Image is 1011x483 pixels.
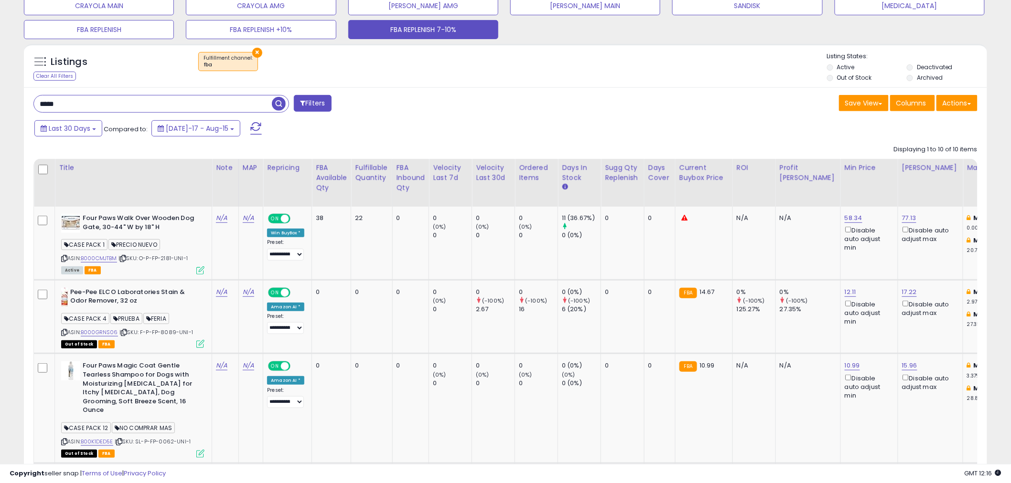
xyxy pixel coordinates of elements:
[269,215,281,223] span: ON
[243,213,254,223] a: N/A
[965,469,1001,478] span: 2025-09-16 12:16 GMT
[316,288,344,296] div: 0
[433,231,472,240] div: 0
[82,469,122,478] a: Terms of Use
[519,305,558,314] div: 16
[648,214,668,222] div: 0
[269,288,281,296] span: ON
[216,361,227,370] a: N/A
[780,361,833,370] div: N/A
[902,361,917,370] a: 15.96
[110,313,142,324] span: PRUEBA
[519,231,558,240] div: 0
[902,287,917,297] a: 17.22
[902,299,956,317] div: Disable auto adjust max
[119,328,193,336] span: | SKU: F-P-FP-8089-UNI-1
[61,266,83,274] span: All listings currently available for purchase on Amazon
[519,371,532,378] small: (0%)
[61,214,80,233] img: 51xkBd030YL._SL40_.jpg
[70,288,186,308] b: Pee-Pee ELCO Laboratories Stain & Odor Remover, 32 oz
[433,163,468,183] div: Velocity Last 7d
[476,305,515,314] div: 2.67
[61,450,97,458] span: All listings that are currently out of stock and unavailable for purchase on Amazon
[845,287,856,297] a: 12.11
[973,236,990,245] b: Max:
[216,163,235,173] div: Note
[61,361,80,380] img: 31xHIK31BGL._SL40_.jpg
[61,239,108,250] span: CASE PACK 1
[902,163,959,173] div: [PERSON_NAME]
[845,163,894,173] div: Min Price
[81,438,113,446] a: B00K1DED5E
[61,340,97,348] span: All listings that are currently out of stock and unavailable for purchase on Amazon
[85,266,101,274] span: FBA
[562,371,575,378] small: (0%)
[780,163,837,183] div: Profit [PERSON_NAME]
[269,362,281,370] span: ON
[648,163,671,183] div: Days Cover
[476,288,515,296] div: 0
[737,305,775,314] div: 125.27%
[562,183,568,191] small: Days In Stock.
[562,305,601,314] div: 6 (20%)
[699,287,715,296] span: 14.67
[737,288,775,296] div: 0%
[679,163,729,183] div: Current Buybox Price
[143,313,169,324] span: FERIA
[737,214,768,222] div: N/A
[519,223,532,231] small: (0%)
[252,48,262,58] button: ×
[124,469,166,478] a: Privacy Policy
[204,54,253,69] span: Fulfillment channel :
[476,231,515,240] div: 0
[902,213,916,223] a: 77.13
[433,223,446,231] small: (0%)
[267,303,304,311] div: Amazon AI *
[648,361,668,370] div: 0
[51,55,87,69] h5: Listings
[679,361,697,372] small: FBA
[61,288,204,347] div: ASIN:
[267,239,304,261] div: Preset:
[476,379,515,388] div: 0
[355,163,388,183] div: Fulfillable Quantity
[243,287,254,297] a: N/A
[845,373,891,400] div: Disable auto adjust min
[973,361,988,370] b: Min:
[845,225,891,252] div: Disable auto adjust min
[204,62,253,68] div: fba
[562,288,601,296] div: 0 (0%)
[519,214,558,222] div: 0
[845,213,862,223] a: 58.34
[433,297,446,304] small: (0%)
[216,287,227,297] a: N/A
[562,231,601,240] div: 0 (0%)
[433,288,472,296] div: 0
[83,214,199,234] b: Four Paws Walk Over Wooden Dog Gate, 30-44" W by 18" H
[973,213,988,222] b: Min:
[568,297,590,304] small: (-100%)
[316,163,347,193] div: FBA Available Qty
[605,163,640,183] div: Sugg Qty Replenish
[61,288,68,307] img: 41LfhxUTuuL._SL40_.jpg
[786,297,808,304] small: (-100%)
[81,328,118,336] a: B000GRNS06
[476,223,489,231] small: (0%)
[397,361,422,370] div: 0
[519,163,554,183] div: Ordered Items
[316,214,344,222] div: 38
[679,288,697,298] small: FBA
[890,95,935,111] button: Columns
[267,387,304,409] div: Preset:
[433,361,472,370] div: 0
[289,362,304,370] span: OFF
[186,20,336,39] button: FBA REPLENISH +10%
[476,163,511,183] div: Velocity Last 30d
[605,361,637,370] div: 0
[59,163,208,173] div: Title
[61,422,111,433] span: CASE PACK 12
[917,73,943,82] label: Archived
[98,340,115,348] span: FBA
[108,239,160,250] span: PRECIO NUEVO
[49,124,90,133] span: Last 30 Days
